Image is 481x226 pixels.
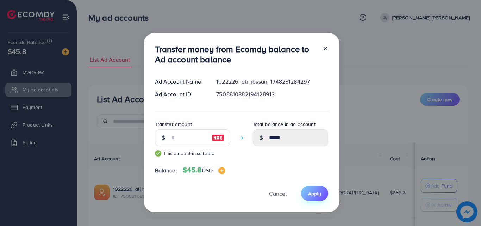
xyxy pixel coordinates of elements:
div: Ad Account Name [149,78,211,86]
div: Ad Account ID [149,90,211,98]
button: Apply [301,186,328,201]
button: Cancel [260,186,295,201]
img: image [218,167,225,174]
span: Cancel [269,190,287,197]
small: This amount is suitable [155,150,230,157]
img: guide [155,150,161,157]
span: Apply [308,190,321,197]
div: 1022226_ali hassan_1748281284297 [211,78,333,86]
label: Transfer amount [155,121,192,128]
span: USD [202,166,213,174]
label: Total balance in ad account [253,121,316,128]
img: image [212,134,224,142]
h3: Transfer money from Ecomdy balance to Ad account balance [155,44,317,65]
h4: $45.8 [183,166,225,175]
div: 7508810882194128913 [211,90,333,98]
span: Balance: [155,166,177,175]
